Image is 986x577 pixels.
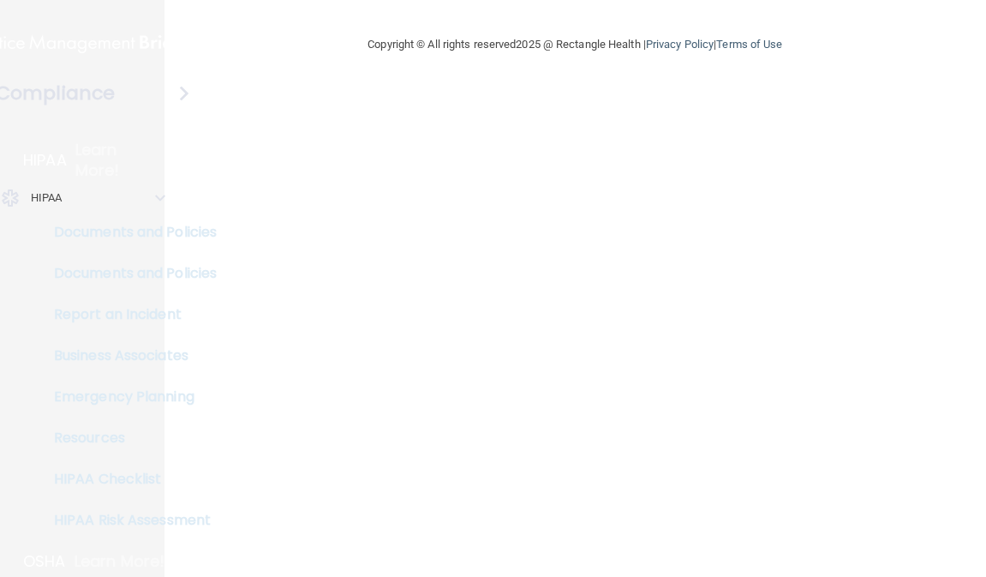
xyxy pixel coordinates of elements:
p: HIPAA Checklist [11,471,245,488]
p: Report an Incident [11,306,245,323]
p: Resources [11,430,245,447]
p: Business Associates [11,347,245,364]
p: Emergency Planning [11,388,245,406]
div: Copyright © All rights reserved 2025 @ Rectangle Health | | [262,17,887,72]
p: Documents and Policies [11,224,245,241]
p: HIPAA Risk Assessment [11,512,245,529]
p: Learn More! [75,551,165,572]
p: Learn More! [75,140,165,181]
p: Documents and Policies [11,265,245,282]
a: Terms of Use [716,38,782,51]
p: HIPAA [23,150,67,171]
p: OSHA [23,551,66,572]
a: Privacy Policy [646,38,714,51]
p: HIPAA [31,188,63,208]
